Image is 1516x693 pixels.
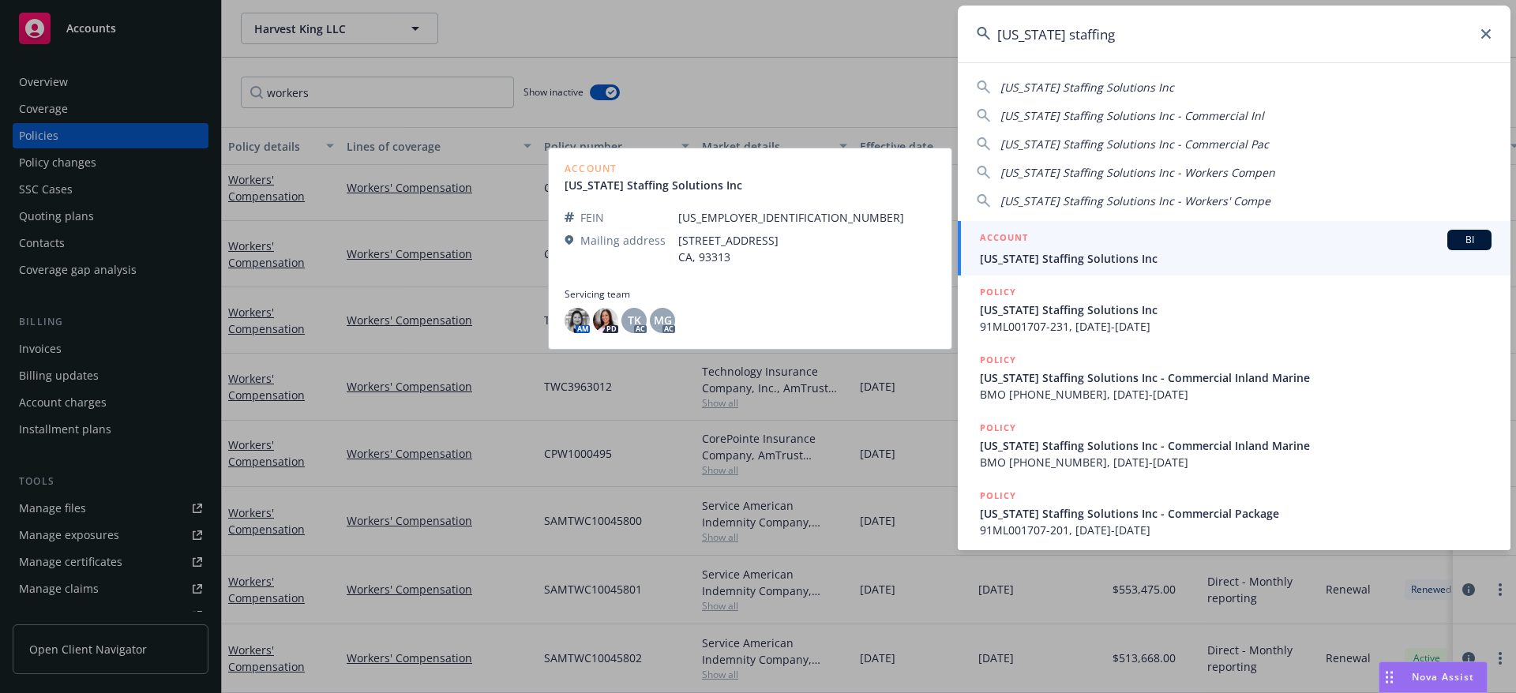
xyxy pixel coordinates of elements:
[1000,193,1270,208] span: [US_STATE] Staffing Solutions Inc - Workers' Compe
[1379,662,1399,692] div: Drag to move
[1000,108,1264,123] span: [US_STATE] Staffing Solutions Inc - Commercial Inl
[980,420,1016,436] h5: POLICY
[1000,80,1174,95] span: [US_STATE] Staffing Solutions Inc
[980,505,1492,522] span: [US_STATE] Staffing Solutions Inc - Commercial Package
[1379,661,1488,693] button: Nova Assist
[980,302,1492,318] span: [US_STATE] Staffing Solutions Inc
[980,250,1492,267] span: [US_STATE] Staffing Solutions Inc
[980,437,1492,454] span: [US_STATE] Staffing Solutions Inc - Commercial Inland Marine
[980,318,1492,335] span: 91ML001707-231, [DATE]-[DATE]
[1000,137,1269,152] span: [US_STATE] Staffing Solutions Inc - Commercial Pac
[980,352,1016,368] h5: POLICY
[958,221,1510,275] a: ACCOUNTBI[US_STATE] Staffing Solutions Inc
[980,284,1016,300] h5: POLICY
[980,386,1492,403] span: BMO [PHONE_NUMBER], [DATE]-[DATE]
[958,479,1510,547] a: POLICY[US_STATE] Staffing Solutions Inc - Commercial Package91ML001707-201, [DATE]-[DATE]
[958,411,1510,479] a: POLICY[US_STATE] Staffing Solutions Inc - Commercial Inland MarineBMO [PHONE_NUMBER], [DATE]-[DATE]
[1454,233,1485,247] span: BI
[980,488,1016,504] h5: POLICY
[958,6,1510,62] input: Search...
[980,369,1492,386] span: [US_STATE] Staffing Solutions Inc - Commercial Inland Marine
[980,454,1492,470] span: BMO [PHONE_NUMBER], [DATE]-[DATE]
[980,230,1028,249] h5: ACCOUNT
[980,522,1492,538] span: 91ML001707-201, [DATE]-[DATE]
[958,275,1510,343] a: POLICY[US_STATE] Staffing Solutions Inc91ML001707-231, [DATE]-[DATE]
[1000,165,1275,180] span: [US_STATE] Staffing Solutions Inc - Workers Compen
[958,343,1510,411] a: POLICY[US_STATE] Staffing Solutions Inc - Commercial Inland MarineBMO [PHONE_NUMBER], [DATE]-[DATE]
[1412,670,1474,684] span: Nova Assist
